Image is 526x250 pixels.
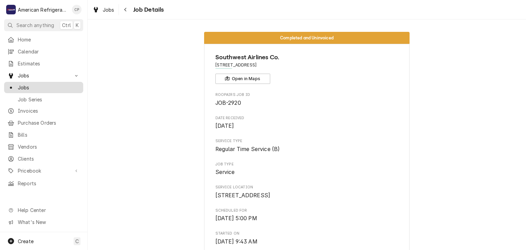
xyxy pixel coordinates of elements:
[215,115,399,130] div: Date Received
[215,191,399,200] span: Service Location
[103,6,114,13] span: Jobs
[215,122,399,130] span: Date Received
[215,192,271,199] span: [STREET_ADDRESS]
[215,123,234,129] span: [DATE]
[215,53,399,62] span: Name
[215,168,399,176] span: Job Type
[120,4,131,15] button: Navigate back
[18,155,80,162] span: Clients
[4,153,83,164] a: Clients
[18,48,80,55] span: Calendar
[18,107,80,114] span: Invoices
[215,62,399,68] span: Address
[215,146,280,152] span: Regular Time Service (B)
[215,231,399,246] div: Started On
[215,215,257,222] span: [DATE] 5:00 PM
[18,60,80,67] span: Estimates
[215,92,399,98] span: Roopairs Job ID
[4,165,83,176] a: Go to Pricebook
[18,143,80,150] span: Vendors
[4,19,83,31] button: Search anythingCtrlK
[4,82,83,93] a: Jobs
[215,53,399,84] div: Client Information
[18,96,80,103] span: Job Series
[215,162,399,167] span: Job Type
[18,6,68,13] div: American Refrigeration LLC
[18,84,80,91] span: Jobs
[215,145,399,153] span: Service Type
[4,141,83,152] a: Vendors
[72,5,82,14] div: CP
[4,178,83,189] a: Reports
[4,34,83,45] a: Home
[215,185,399,190] span: Service Location
[215,214,399,223] span: Scheduled For
[215,238,399,246] span: Started On
[6,5,16,14] div: A
[215,231,399,236] span: Started On
[4,204,83,216] a: Go to Help Center
[75,238,79,245] span: C
[4,58,83,69] a: Estimates
[4,94,83,105] a: Job Series
[215,162,399,176] div: Job Type
[215,99,399,107] span: Roopairs Job ID
[215,100,241,106] span: JOB-2920
[215,138,399,153] div: Service Type
[215,208,399,223] div: Scheduled For
[204,32,410,44] div: Status
[18,36,80,43] span: Home
[4,105,83,116] a: Invoices
[215,74,270,84] button: Open in Maps
[18,131,80,138] span: Bills
[215,169,235,175] span: Service
[215,92,399,107] div: Roopairs Job ID
[215,185,399,199] div: Service Location
[18,238,34,244] span: Create
[215,115,399,121] span: Date Received
[4,117,83,128] a: Purchase Orders
[215,238,258,245] span: [DATE] 9:43 AM
[18,119,80,126] span: Purchase Orders
[4,129,83,140] a: Bills
[18,167,70,174] span: Pricebook
[215,208,399,213] span: Scheduled For
[4,216,83,228] a: Go to What's New
[4,46,83,57] a: Calendar
[215,138,399,144] span: Service Type
[62,22,71,29] span: Ctrl
[18,218,79,226] span: What's New
[16,22,54,29] span: Search anything
[72,5,82,14] div: Cordel Pyle's Avatar
[18,180,80,187] span: Reports
[4,70,83,81] a: Go to Jobs
[6,5,16,14] div: American Refrigeration LLC's Avatar
[76,22,79,29] span: K
[280,36,334,40] span: Completed and Uninvoiced
[131,5,164,14] span: Job Details
[18,207,79,214] span: Help Center
[90,4,117,15] a: Jobs
[18,72,70,79] span: Jobs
